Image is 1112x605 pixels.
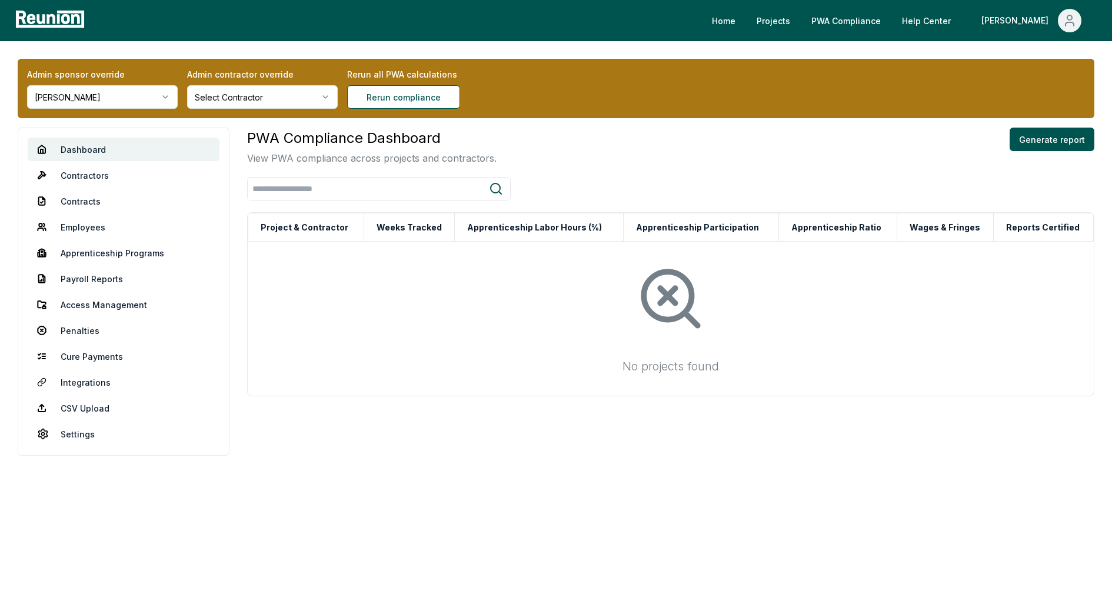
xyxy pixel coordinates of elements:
[893,9,960,32] a: Help Center
[1010,128,1094,151] button: Generate report
[28,345,219,368] a: Cure Payments
[28,241,219,265] a: Apprenticeship Programs
[28,267,219,290] a: Payroll Reports
[28,163,219,187] a: Contractors
[634,216,761,239] button: Apprenticeship Participation
[187,68,338,81] label: Admin contractor override
[747,9,800,32] a: Projects
[972,9,1091,32] button: [PERSON_NAME]
[28,319,219,342] a: Penalties
[28,396,219,420] a: CSV Upload
[347,85,460,109] button: Rerun compliance
[789,216,884,239] button: Apprenticeship Ratio
[28,189,219,213] a: Contracts
[1004,216,1082,239] button: Reports Certified
[28,370,219,394] a: Integrations
[27,68,178,81] label: Admin sponsor override
[981,9,1053,32] div: [PERSON_NAME]
[802,9,890,32] a: PWA Compliance
[247,128,497,149] h3: PWA Compliance Dashboard
[258,216,351,239] button: Project & Contractor
[347,68,498,81] label: Rerun all PWA calculations
[703,9,1100,32] nav: Main
[28,293,219,316] a: Access Management
[28,138,219,161] a: Dashboard
[374,216,444,239] button: Weeks Tracked
[28,422,219,446] a: Settings
[907,216,983,239] button: Wages & Fringes
[530,358,812,375] div: No projects found
[703,9,745,32] a: Home
[247,151,497,165] p: View PWA compliance across projects and contractors.
[28,215,219,239] a: Employees
[465,216,604,239] button: Apprenticeship Labor Hours (%)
